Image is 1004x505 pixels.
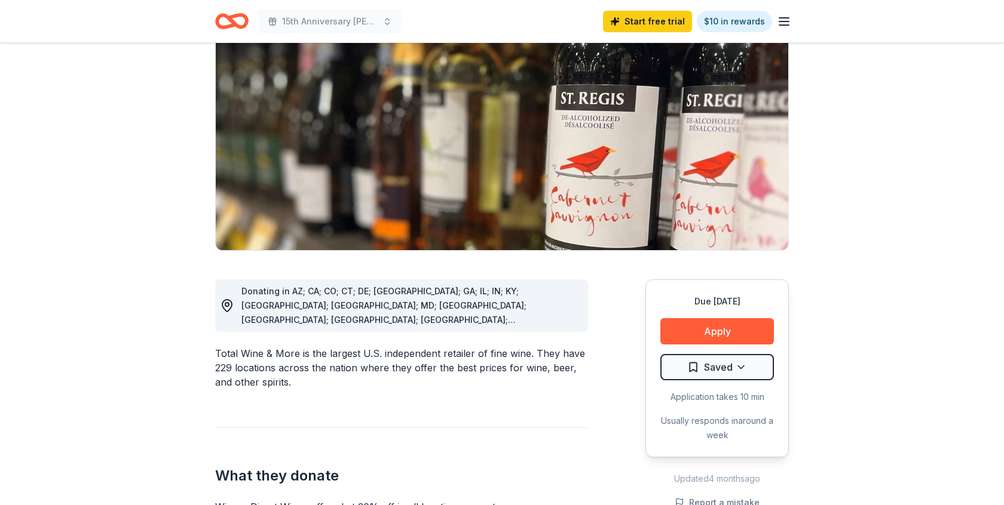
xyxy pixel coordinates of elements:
div: Application takes 10 min [660,390,774,404]
span: Donating in AZ; CA; CO; CT; DE; [GEOGRAPHIC_DATA]; GA; IL; IN; KY; [GEOGRAPHIC_DATA]; [GEOGRAPHIC... [241,286,527,368]
button: Apply [660,318,774,344]
div: Due [DATE] [660,294,774,309]
a: Home [215,7,249,35]
a: $10 in rewards [697,11,772,32]
span: 15th Anniversary [PERSON_NAME] & Gala [282,14,378,29]
div: Updated 4 months ago [645,472,789,486]
button: Saved [660,354,774,380]
div: Total Wine & More is the largest U.S. independent retailer of fine wine. They have 229 locations ... [215,346,588,389]
h2: What they donate [215,466,588,485]
a: Start free trial [603,11,692,32]
img: Image for Total Wine [216,22,788,250]
span: Saved [704,359,733,375]
div: Usually responds in around a week [660,414,774,442]
button: 15th Anniversary [PERSON_NAME] & Gala [258,10,402,33]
